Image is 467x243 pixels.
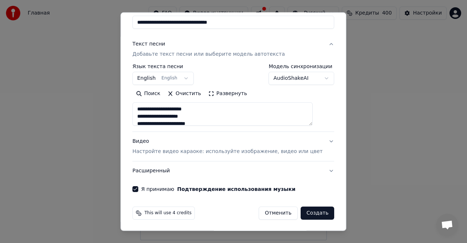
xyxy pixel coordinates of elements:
[132,64,334,132] div: Текст песниДобавьте текст песни или выберите модель автотекста
[132,40,165,48] div: Текст песни
[301,207,334,220] button: Создать
[164,88,205,99] button: Очистить
[132,35,334,64] button: Текст песниДобавьте текст песни или выберите модель автотекста
[269,64,335,69] label: Модель синхронизации
[259,207,298,220] button: Отменить
[177,187,296,192] button: Я принимаю
[205,88,251,99] button: Развернуть
[132,51,285,58] p: Добавьте текст песни или выберите модель автотекста
[144,210,192,216] span: This will use 4 credits
[132,148,323,155] p: Настройте видео караоке: используйте изображение, видео или цвет
[132,88,164,99] button: Поиск
[141,187,296,192] label: Я принимаю
[132,138,323,155] div: Видео
[132,132,334,161] button: ВидеоНастройте видео караоке: используйте изображение, видео или цвет
[132,161,334,180] button: Расширенный
[132,64,194,69] label: Язык текста песни
[132,8,334,13] label: Заголовок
